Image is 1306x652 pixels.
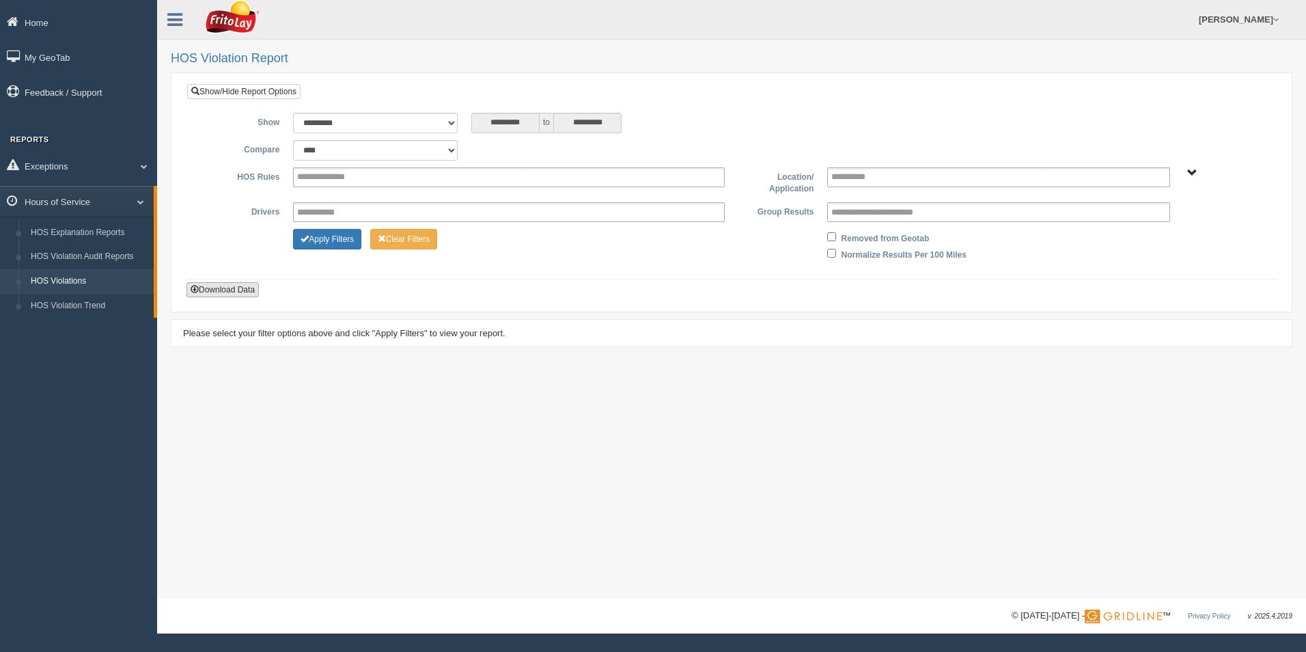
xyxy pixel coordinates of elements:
button: Change Filter Options [370,229,438,249]
img: Gridline [1085,610,1162,623]
div: © [DATE]-[DATE] - ™ [1012,609,1292,623]
label: Group Results [732,202,820,219]
button: Change Filter Options [293,229,361,249]
label: HOS Rules [197,167,286,184]
a: HOS Violation Trend [25,294,154,318]
a: HOS Violations [25,269,154,294]
label: Location/ Application [732,167,820,195]
a: Show/Hide Report Options [187,84,301,99]
label: Removed from Geotab [842,229,930,245]
a: Privacy Policy [1188,612,1230,620]
label: Show [197,113,286,129]
span: to [540,113,553,133]
a: HOS Explanation Reports [25,221,154,245]
h2: HOS Violation Report [171,52,1292,66]
label: Compare [197,140,286,157]
a: HOS Violation Audit Reports [25,245,154,269]
label: Drivers [197,202,286,219]
label: Normalize Results Per 100 Miles [842,245,967,262]
span: Please select your filter options above and click "Apply Filters" to view your report. [183,328,505,338]
span: v. 2025.4.2019 [1248,612,1292,620]
button: Download Data [186,282,259,297]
